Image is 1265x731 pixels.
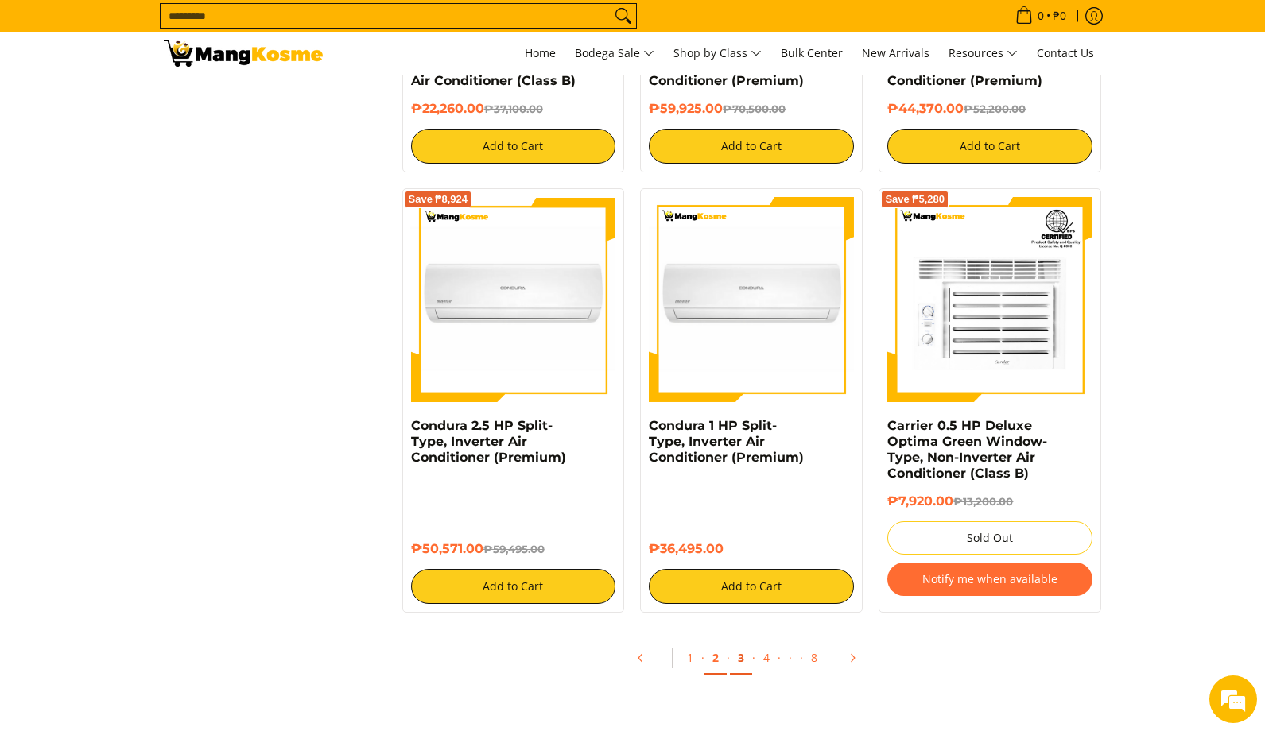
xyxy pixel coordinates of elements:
button: Add to Cart [411,569,616,604]
a: Home [517,32,564,75]
div: Minimize live chat window [261,8,299,46]
del: ₱70,500.00 [723,102,786,115]
a: Shop by Class [665,32,770,75]
span: · [800,650,803,665]
nav: Main Menu [339,32,1102,75]
span: New Arrivals [862,45,929,60]
span: · [778,650,781,665]
button: Notify me when available [887,563,1092,596]
h6: ₱59,925.00 [649,101,854,117]
textarea: Type your message and hit 'Enter' [8,434,303,489]
span: Contact Us [1037,45,1094,60]
span: Shop by Class [673,44,762,64]
button: Add to Cart [649,569,854,604]
a: Carrier 0.5 HP Deluxe Optima Green Window-Type, Non-Inverter Air Conditioner (Class B) [887,418,1047,481]
button: Sold Out [887,521,1092,555]
span: Bodega Sale [575,44,654,64]
a: 3 [730,642,752,675]
span: · [701,650,704,665]
del: ₱37,100.00 [484,102,543,115]
a: Contact Us [1029,32,1102,75]
h6: ₱44,370.00 [887,101,1092,117]
span: · [781,642,800,673]
span: · [727,650,730,665]
span: ₱0 [1050,10,1069,21]
span: Bulk Center [781,45,843,60]
button: Add to Cart [649,129,854,164]
h6: ₱50,571.00 [411,541,616,557]
a: 4 [755,642,778,673]
span: Resources [949,44,1018,64]
a: Condura 1 HP Split-Type, Inverter Air Conditioner (Premium) [649,418,804,465]
button: Add to Cart [411,129,616,164]
div: Chat with us now [83,89,267,110]
span: • [1011,7,1071,25]
a: Bulk Center [773,32,851,75]
span: Home [525,45,556,60]
h6: ₱7,920.00 [887,493,1092,509]
a: New Arrivals [854,32,937,75]
ul: Pagination [394,636,1110,687]
a: Resources [941,32,1026,75]
button: Add to Cart [887,129,1092,164]
a: 8 [803,642,825,673]
del: ₱59,495.00 [483,543,545,555]
span: Save ₱8,924 [409,195,468,204]
span: · [752,650,755,665]
img: Carrier 0.5 HP Deluxe Optima Green Window-Type, Non-Inverter Air Conditioner (Class B) [887,197,1092,402]
a: 1 [679,642,701,673]
a: Condura 2.5 HP Split-Type, Inverter Air Conditioner (Premium) [411,418,566,465]
button: Search [611,4,636,28]
del: ₱13,200.00 [953,495,1013,508]
h6: ₱36,495.00 [649,541,854,557]
span: We're online! [92,200,219,361]
img: Bodega Sale Aircon l Mang Kosme: Home Appliances Warehouse Sale | Page 2 [164,40,323,67]
img: condura-split-type-inverter-air-conditioner-class-b-full-view-mang-kosme [411,197,616,402]
span: Save ₱5,280 [885,195,945,204]
span: 0 [1035,10,1046,21]
h6: ₱22,260.00 [411,101,616,117]
img: Condura 1 HP Split-Type, Inverter Air Conditioner (Premium) [649,197,854,402]
a: 2 [704,642,727,675]
a: Bodega Sale [567,32,662,75]
del: ₱52,200.00 [964,102,1026,115]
